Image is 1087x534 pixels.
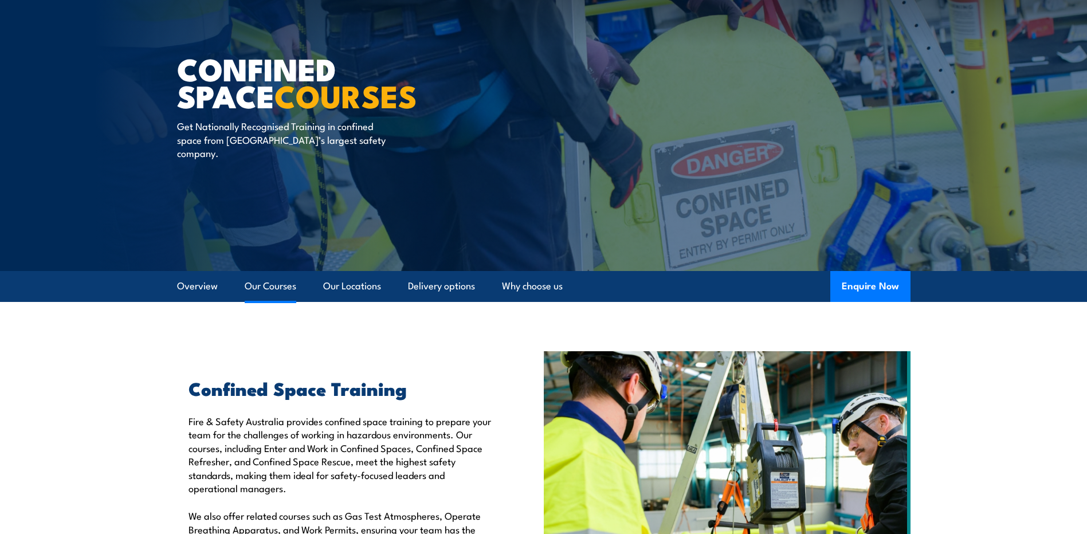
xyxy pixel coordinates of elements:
[408,271,475,301] a: Delivery options
[274,71,417,119] strong: COURSES
[177,119,386,159] p: Get Nationally Recognised Training in confined space from [GEOGRAPHIC_DATA]’s largest safety comp...
[177,55,460,108] h1: Confined Space
[189,380,491,396] h2: Confined Space Training
[323,271,381,301] a: Our Locations
[189,414,491,494] p: Fire & Safety Australia provides confined space training to prepare your team for the challenges ...
[177,271,218,301] a: Overview
[830,271,911,302] button: Enquire Now
[245,271,296,301] a: Our Courses
[502,271,563,301] a: Why choose us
